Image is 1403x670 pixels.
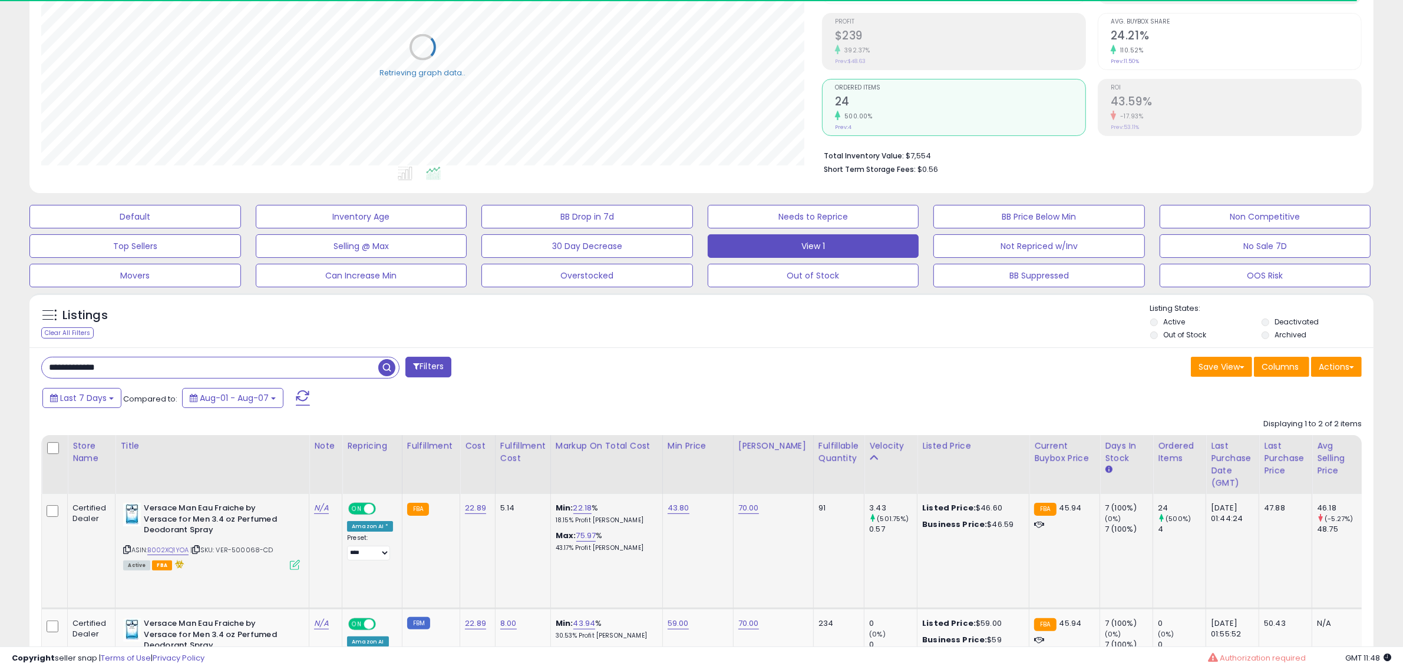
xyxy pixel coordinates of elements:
small: (0%) [1158,629,1174,639]
b: Min: [556,618,573,629]
button: No Sale 7D [1160,234,1371,258]
div: 0 [869,618,917,629]
a: 22.18 [573,502,592,514]
div: 50.43 [1264,618,1303,629]
div: [DATE] 01:55:52 [1211,618,1250,639]
span: Last 7 Days [60,392,107,404]
button: 30 Day Decrease [481,234,693,258]
small: (-5.27%) [1325,514,1353,523]
span: | SKU: VER-500068-CD [190,545,273,555]
small: (0%) [1105,514,1121,523]
h2: 24.21% [1111,29,1361,45]
strong: Copyright [12,652,55,664]
i: hazardous material [172,560,184,568]
small: (0%) [869,629,886,639]
small: FBA [1034,503,1056,516]
div: $46.59 [922,519,1020,530]
li: $7,554 [824,148,1353,162]
a: 59.00 [668,618,689,629]
button: Last 7 Days [42,388,121,408]
span: All listings currently available for purchase on Amazon [123,560,150,571]
div: 47.88 [1264,503,1303,513]
button: Default [29,205,241,228]
span: ON [349,619,364,629]
div: Fulfillable Quantity [818,440,859,465]
span: Aug-01 - Aug-07 [200,392,269,404]
span: ROI [1111,85,1361,91]
button: Save View [1191,357,1252,377]
div: 3.43 [869,503,917,513]
div: [DATE] 01:44:24 [1211,503,1250,524]
div: $59.00 [922,618,1020,629]
a: 22.89 [465,618,486,629]
div: Last Purchase Date (GMT) [1211,440,1254,489]
small: Prev: 4 [835,124,851,131]
div: 7 (100%) [1105,524,1153,535]
div: 5.14 [500,503,542,513]
div: 0.57 [869,524,917,535]
div: Min Price [668,440,728,452]
div: Markup on Total Cost [556,440,658,452]
div: Avg Selling Price [1317,440,1360,477]
h2: $239 [835,29,1085,45]
div: $46.60 [922,503,1020,513]
div: Listed Price [922,440,1024,452]
small: -17.93% [1116,112,1144,121]
span: OFF [374,619,393,629]
span: Avg. Buybox Share [1111,19,1361,25]
b: Versace Man Eau Fraiche by Versace for Men 3.4 oz Perfumed Deodorant Spray [144,503,287,539]
button: OOS Risk [1160,264,1371,287]
div: [PERSON_NAME] [738,440,808,452]
div: seller snap | | [12,653,204,664]
button: Selling @ Max [256,234,467,258]
small: 110.52% [1116,46,1144,55]
div: % [556,503,653,525]
small: (0%) [1105,629,1121,639]
button: Filters [405,357,451,377]
button: BB Price Below Min [933,205,1145,228]
button: Inventory Age [256,205,467,228]
small: 500.00% [840,112,873,121]
div: Last Purchase Price [1264,440,1307,477]
a: 70.00 [738,618,759,629]
a: 43.80 [668,502,689,514]
span: 2025-08-15 11:48 GMT [1345,652,1391,664]
img: 5175127GHdL._SL40_.jpg [123,503,141,526]
span: OFF [374,504,393,514]
p: 30.53% Profit [PERSON_NAME] [556,632,653,640]
b: Min: [556,502,573,513]
div: Certified Dealer [72,618,106,639]
a: 43.94 [573,618,596,629]
p: 18.15% Profit [PERSON_NAME] [556,516,653,525]
a: 70.00 [738,502,759,514]
div: Current Buybox Price [1034,440,1095,465]
img: 5175127GHdL._SL40_.jpg [123,618,141,642]
b: Listed Price: [922,502,976,513]
div: 46.18 [1317,503,1365,513]
h5: Listings [62,307,108,324]
small: Prev: $48.63 [835,58,866,65]
div: N/A [1317,618,1356,629]
div: % [556,530,653,552]
button: Movers [29,264,241,287]
div: 48.75 [1317,524,1365,535]
div: Preset: [347,534,393,560]
b: Business Price: [922,634,987,645]
small: Days In Stock. [1105,465,1112,475]
div: Store Name [72,440,110,465]
button: Overstocked [481,264,693,287]
div: ASIN: [123,503,300,569]
div: 24 [1158,503,1206,513]
span: 45.94 [1059,502,1082,513]
div: Note [314,440,337,452]
div: Fulfillment [407,440,455,452]
b: Total Inventory Value: [824,151,904,161]
button: Can Increase Min [256,264,467,287]
label: Deactivated [1275,317,1319,327]
small: (500%) [1166,514,1191,523]
p: Listing States: [1150,303,1374,314]
b: Versace Man Eau Fraiche by Versace for Men 3.4 oz Perfumed Deodorant Spray [144,618,287,654]
div: Title [120,440,304,452]
button: Top Sellers [29,234,241,258]
span: $0.56 [917,164,938,175]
